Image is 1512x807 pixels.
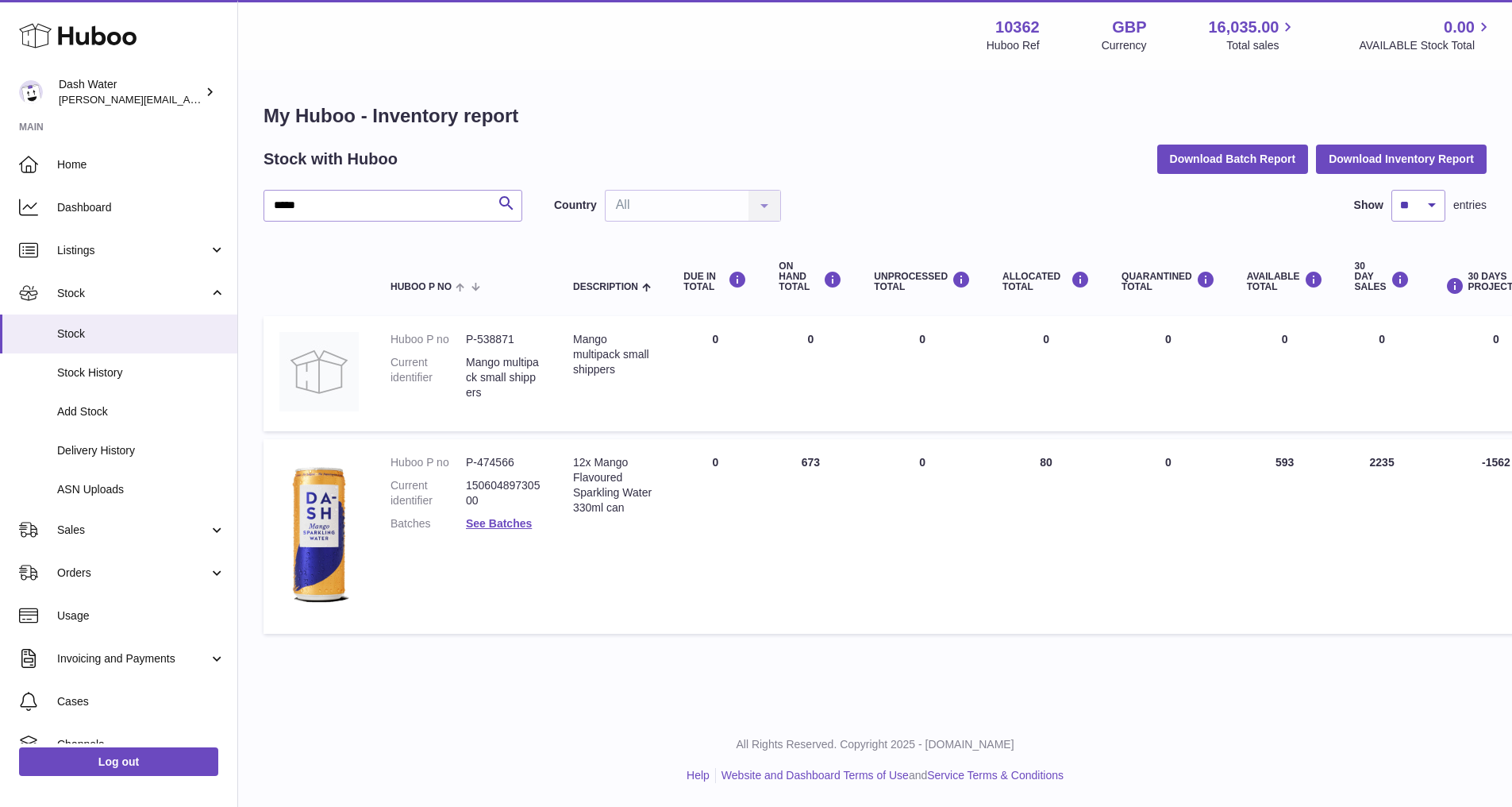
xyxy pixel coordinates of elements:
dd: Mango multipack small shippers [466,355,541,400]
td: 0 [668,316,763,431]
a: Help [687,769,710,782]
div: AVAILABLE Total [1247,271,1323,292]
dd: P-474566 [466,455,541,470]
td: 0 [668,439,763,634]
span: entries [1453,198,1487,213]
span: Listings [57,243,209,258]
button: Download Batch Report [1157,145,1309,173]
div: Currency [1102,38,1147,53]
img: james@dash-water.com [19,80,43,104]
td: 0 [987,316,1106,431]
div: Dash Water [59,77,202,107]
img: product image [279,455,359,614]
td: 2235 [1339,439,1425,634]
span: Stock [57,326,225,342]
h2: Stock with Huboo [264,149,398,170]
td: 0 [858,439,987,634]
div: ON HAND Total [779,261,842,293]
img: product image [279,332,359,411]
h1: My Huboo - Inventory report [264,103,1487,129]
span: Delivery History [57,443,225,458]
dt: Huboo P no [391,455,466,470]
span: ASN Uploads [57,482,225,497]
div: QUARANTINED Total [1121,271,1215,292]
button: Download Inventory Report [1316,145,1487,173]
div: UNPROCESSED Total [874,271,971,292]
span: Orders [57,566,209,581]
div: 30 DAY SALES [1355,261,1410,293]
a: 0.00 AVAILABLE Stock Total [1359,17,1493,53]
dt: Current identifier [391,478,466,508]
a: See Batches [466,517,532,530]
span: 16,035.00 [1208,17,1279,38]
a: Website and Dashboard Terms of Use [721,769,909,782]
span: Sales [57,523,209,538]
span: Description [573,282,638,292]
td: 673 [763,439,858,634]
dt: Batches [391,516,466,531]
dt: Current identifier [391,355,466,400]
a: 16,035.00 Total sales [1208,17,1297,53]
span: Usage [57,608,225,624]
span: 0.00 [1444,17,1475,38]
li: and [716,768,1064,783]
td: 0 [1339,316,1425,431]
div: DUE IN TOTAL [683,271,747,292]
dt: Huboo P no [391,332,466,347]
span: Channels [57,737,225,752]
td: 0 [1231,316,1339,431]
span: AVAILABLE Stock Total [1359,38,1493,53]
span: 0 [1165,333,1172,346]
span: 0 [1165,456,1172,469]
a: Service Terms & Conditions [927,769,1064,782]
span: Dashboard [57,200,225,215]
td: 0 [763,316,858,431]
span: Huboo P no [391,282,452,292]
div: 12x Mango Flavoured Sparkling Water 330ml can [573,455,652,515]
td: 0 [858,316,987,431]
td: 80 [987,439,1106,634]
strong: 10362 [995,17,1040,38]
strong: GBP [1112,17,1146,38]
label: Country [554,198,597,213]
span: Cases [57,694,225,709]
span: [PERSON_NAME][EMAIL_ADDRESS][DOMAIN_NAME] [59,93,318,106]
span: Stock [57,286,209,301]
dd: 15060489730500 [466,478,541,508]
dd: P-538871 [466,332,541,347]
span: Home [57,157,225,172]
div: Huboo Ref [987,38,1040,53]
div: ALLOCATED Total [1002,271,1090,292]
span: Invoicing and Payments [57,651,209,666]
span: Total sales [1226,38,1297,53]
td: 593 [1231,439,1339,634]
a: Log out [19,747,218,776]
div: Mango multipack small shippers [573,332,652,377]
label: Show [1354,198,1383,213]
p: All Rights Reserved. Copyright 2025 - [DOMAIN_NAME] [251,737,1499,752]
span: Stock History [57,365,225,380]
span: Add Stock [57,404,225,419]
